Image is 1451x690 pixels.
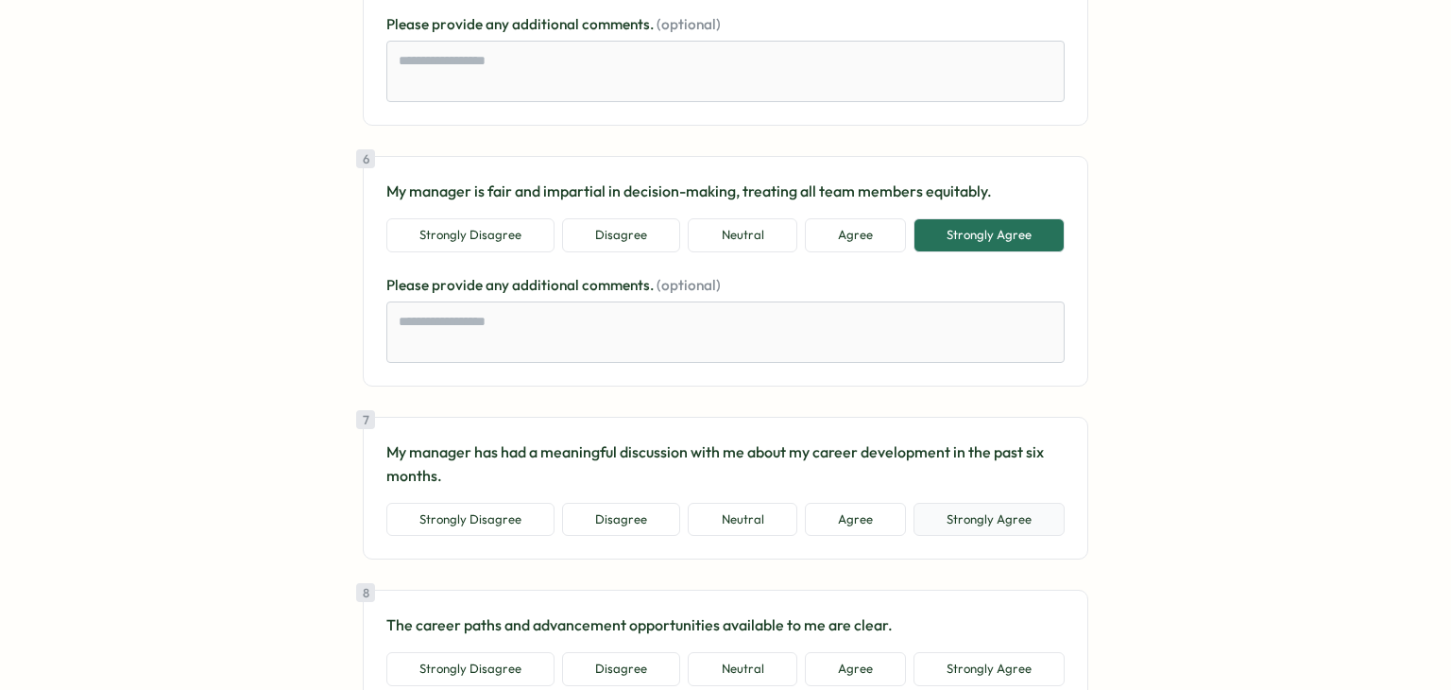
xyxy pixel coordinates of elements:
button: Agree [805,218,906,252]
div: 6 [356,149,375,168]
span: comments. [582,276,657,294]
button: Strongly Disagree [386,503,555,537]
span: (optional) [657,276,721,294]
span: Please [386,276,432,294]
span: additional [512,15,582,33]
span: (optional) [657,15,721,33]
p: The career paths and advancement opportunities available to me are clear. [386,613,1065,637]
p: My manager has had a meaningful discussion with me about my career development in the past six mo... [386,440,1065,488]
button: Neutral [688,503,796,537]
button: Strongly Disagree [386,218,555,252]
span: additional [512,276,582,294]
button: Neutral [688,218,796,252]
span: any [486,15,512,33]
div: 8 [356,583,375,602]
button: Disagree [562,503,680,537]
div: 7 [356,410,375,429]
button: Strongly Agree [913,503,1065,537]
span: Please [386,15,432,33]
span: provide [432,15,486,33]
button: Neutral [688,652,796,686]
button: Strongly Agree [913,218,1065,252]
button: Strongly Disagree [386,652,555,686]
button: Disagree [562,218,680,252]
button: Agree [805,652,906,686]
button: Disagree [562,652,680,686]
span: provide [432,276,486,294]
button: Agree [805,503,906,537]
p: My manager is fair and impartial in decision-making, treating all team members equitably. [386,180,1065,203]
span: comments. [582,15,657,33]
span: any [486,276,512,294]
button: Strongly Agree [913,652,1065,686]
